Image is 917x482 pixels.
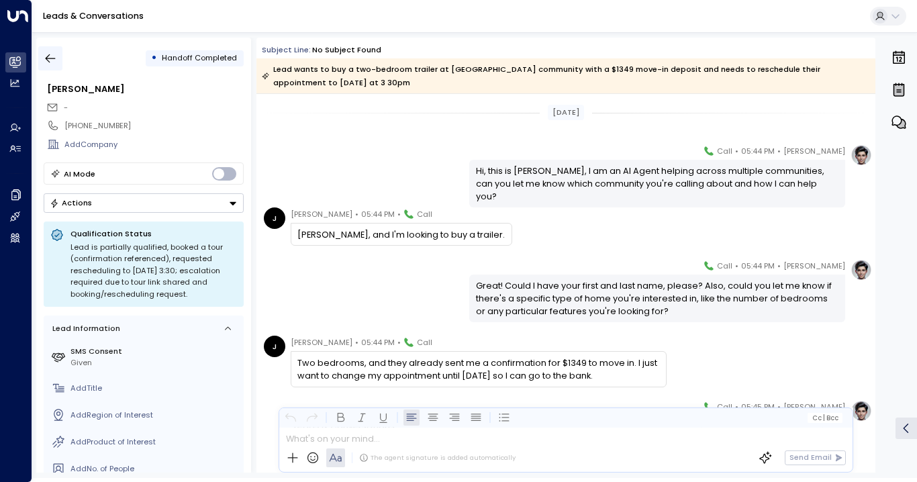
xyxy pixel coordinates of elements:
span: 05:44 PM [361,336,395,349]
span: • [355,336,358,349]
div: Given [70,357,239,369]
span: [PERSON_NAME] [783,259,845,273]
div: [DATE] [548,105,584,120]
div: Lead is partially qualified, booked a tour (confirmation referenced), requested rescheduling to [... [70,242,237,301]
span: Subject Line: [262,44,311,55]
p: Qualification Status [70,228,237,239]
span: [PERSON_NAME] [291,207,352,221]
label: SMS Consent [70,346,239,357]
span: • [397,207,401,221]
span: • [777,259,781,273]
div: No subject found [312,44,381,56]
span: [PERSON_NAME] [291,336,352,349]
button: Actions [44,193,244,213]
span: Cc Bcc [812,414,838,422]
div: AddCompany [64,139,243,150]
span: Call [417,207,432,221]
div: • [151,48,157,68]
div: AI Mode [64,167,95,181]
button: Redo [304,409,320,426]
div: The agent signature is added automatically [359,453,516,463]
span: • [735,259,738,273]
button: Undo [283,409,299,426]
span: • [777,144,781,158]
button: Cc|Bcc [808,413,842,423]
span: | [823,414,825,422]
span: Call [717,259,732,273]
img: profile-logo.png [851,144,872,166]
div: Lead Information [48,323,120,334]
span: Call [717,400,732,414]
span: • [735,400,738,414]
div: Hi, this is [PERSON_NAME], I am an AI Agent helping across multiple communities, can you let me k... [476,164,839,203]
div: AddProduct of Interest [70,436,239,448]
span: • [355,207,358,221]
span: 05:44 PM [741,259,775,273]
div: AddRegion of Interest [70,409,239,421]
div: J [264,336,285,357]
span: Handoff Completed [162,52,237,63]
span: - [64,102,68,113]
img: profile-logo.png [851,400,872,422]
span: [PERSON_NAME] [783,144,845,158]
div: [PHONE_NUMBER] [64,120,243,132]
div: [PERSON_NAME] [47,83,243,95]
div: Button group with a nested menu [44,193,244,213]
span: Call [417,336,432,349]
img: profile-logo.png [851,259,872,281]
span: 05:44 PM [741,144,775,158]
span: 05:44 PM [361,207,395,221]
span: • [777,400,781,414]
div: [PERSON_NAME], and I'm looking to buy a trailer. [297,228,505,241]
div: J [264,207,285,229]
div: Great! Could I have your first and last name, please? Also, could you let me know if there's a sp... [476,279,839,318]
span: 05:45 PM [741,400,775,414]
div: AddNo. of People [70,463,239,475]
div: Two bedrooms, and they already sent me a confirmation for $1349 to move in. I just want to change... [297,356,659,382]
a: Leads & Conversations [43,10,144,21]
span: • [397,336,401,349]
div: AddTitle [70,383,239,394]
span: [PERSON_NAME] [783,400,845,414]
div: Lead wants to buy a two-bedroom trailer at [GEOGRAPHIC_DATA] community with a $1349 move-in depos... [262,62,869,89]
span: • [735,144,738,158]
span: Call [717,144,732,158]
div: Actions [50,198,92,207]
